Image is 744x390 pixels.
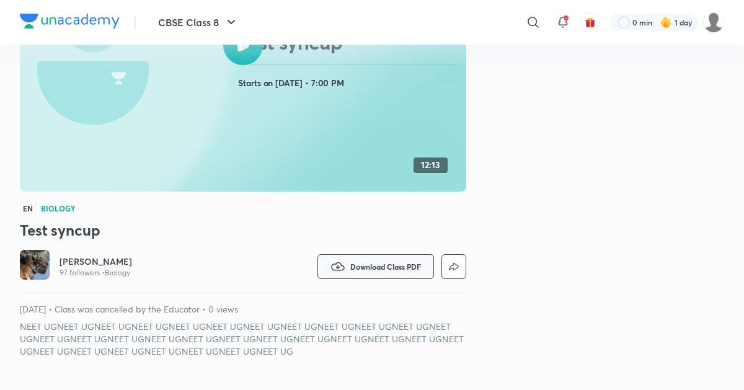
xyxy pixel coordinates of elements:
[580,12,600,32] button: avatar
[60,255,132,268] a: [PERSON_NAME]
[20,303,466,316] p: [DATE] • Class was cancelled by the Educator • 0 views
[238,30,461,55] h2: Test syncup
[20,14,120,29] img: Company Logo
[20,250,50,280] img: Avatar
[350,262,421,272] span: Download Class PDF
[703,12,724,33] img: S M AKSHATHAjjjfhfjgjgkgkgkhk
[20,14,120,32] a: Company Logo
[20,220,466,240] h3: Test syncup
[238,75,461,91] h4: Starts on [DATE] • 7:00 PM
[151,10,246,35] button: CBSE Class 8
[660,16,672,29] img: streak
[60,268,132,278] p: 97 followers • Biology
[20,321,466,358] p: NEET UGNEET UGNEET UGNEET UGNEET UGNEET UGNEET UGNEET UGNEET UGNEET UGNEET UGNEET UGNEET UGNEET U...
[421,160,440,171] h4: 12:13
[585,17,596,28] img: avatar
[317,254,434,279] button: Download Class PDF
[20,250,50,283] a: Avatar
[20,202,36,215] span: EN
[41,205,76,212] h4: Biology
